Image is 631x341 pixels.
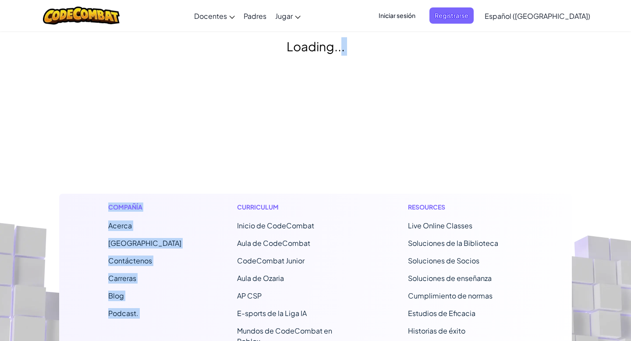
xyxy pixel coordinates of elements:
[239,4,271,28] a: Padres
[43,7,120,25] img: CodeCombat logo
[237,202,352,212] h1: Curriculum
[373,7,421,24] button: Iniciar sesión
[108,274,136,283] a: Carreras
[108,291,124,300] a: Blog
[408,221,472,230] a: Live Online Classes
[237,256,305,265] a: CodeCombat Junior
[408,202,523,212] h1: Resources
[408,256,479,265] a: Soluciones de Socios
[271,4,305,28] a: Jugar
[408,274,492,283] a: Soluciones de enseñanza
[237,309,307,318] a: E-sports de la Liga IA
[237,221,314,230] span: Inicio de CodeCombat
[194,11,227,21] span: Docentes
[108,238,181,248] a: [GEOGRAPHIC_DATA]
[408,326,465,335] a: Historias de éxito
[237,291,262,300] a: AP CSP
[108,202,181,212] h1: Compañía
[237,274,284,283] a: Aula de Ozaria
[190,4,239,28] a: Docentes
[408,291,493,300] a: Cumplimiento de normas
[429,7,474,24] button: Registrarse
[408,238,498,248] a: Soluciones de la Biblioteca
[485,11,590,21] span: Español ([GEOGRAPHIC_DATA])
[108,256,152,265] span: Contáctenos
[108,221,132,230] a: Acerca
[408,309,475,318] a: Estudios de Eficacia
[237,238,310,248] a: Aula de CodeCombat
[480,4,595,28] a: Español ([GEOGRAPHIC_DATA])
[108,309,138,318] a: Podcast.
[275,11,293,21] span: Jugar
